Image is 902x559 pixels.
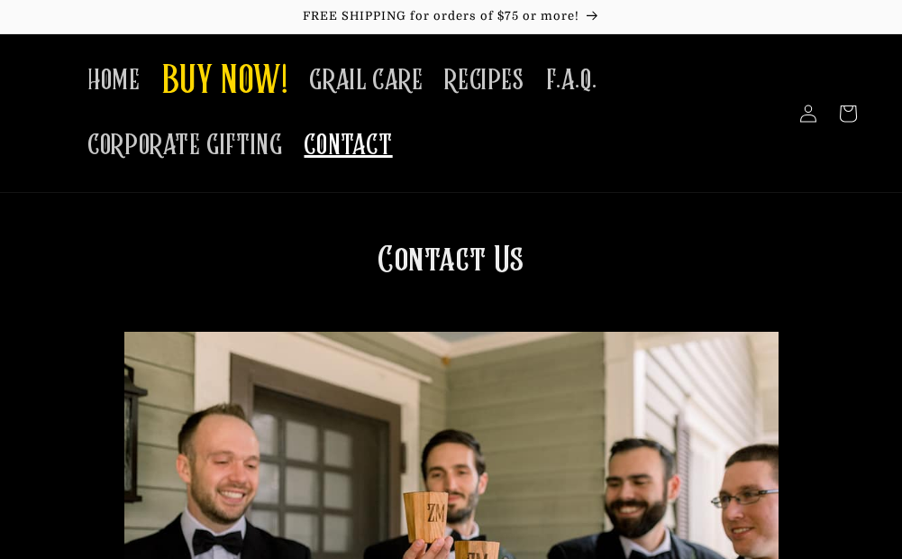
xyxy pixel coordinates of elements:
a: GRAIL CARE [298,52,433,109]
span: GRAIL CARE [309,63,423,98]
a: F.A.Q. [535,52,608,109]
a: BUY NOW! [151,47,299,118]
span: RECIPES [444,63,524,98]
p: FREE SHIPPING for orders of $75 or more! [18,9,884,24]
span: CORPORATE GIFTING [87,128,282,163]
a: RECIPES [433,52,534,109]
span: CONTACT [304,128,392,163]
span: HOME [87,63,140,98]
a: HOME [77,52,150,109]
a: CONTACT [293,117,403,174]
span: BUY NOW! [162,58,288,107]
span: F.A.Q. [546,63,597,98]
a: CORPORATE GIFTING [77,117,293,174]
